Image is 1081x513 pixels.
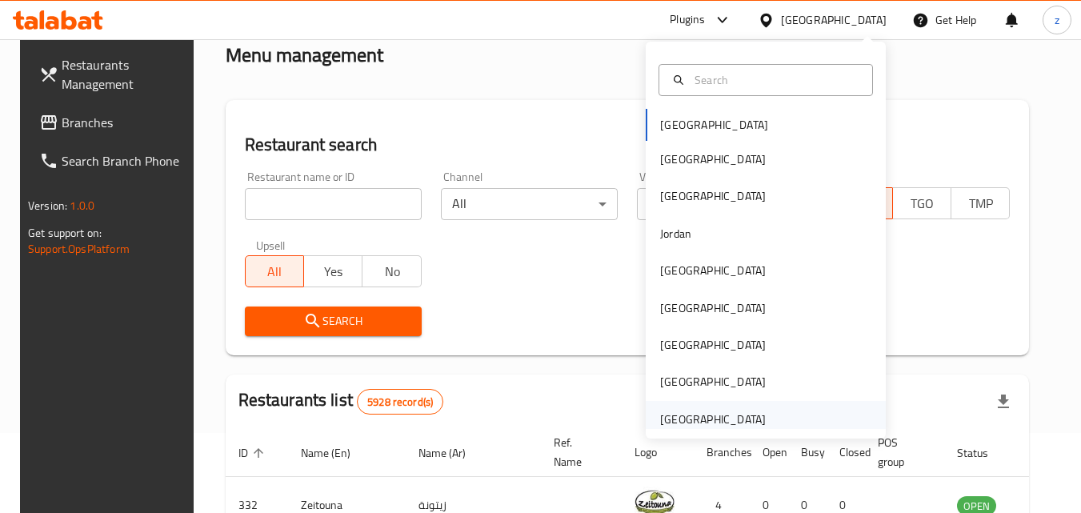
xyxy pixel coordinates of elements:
[899,192,945,215] span: TGO
[957,443,1009,463] span: Status
[226,42,383,68] h2: Menu management
[252,260,298,283] span: All
[362,255,421,287] button: No
[441,188,618,220] div: All
[303,255,362,287] button: Yes
[238,388,444,415] h2: Restaurants list
[310,260,356,283] span: Yes
[660,411,766,428] div: [GEOGRAPHIC_DATA]
[357,389,443,415] div: Total records count
[660,187,766,205] div: [GEOGRAPHIC_DATA]
[28,238,130,259] a: Support.OpsPlatform
[554,433,603,471] span: Ref. Name
[238,443,269,463] span: ID
[984,383,1023,421] div: Export file
[301,443,371,463] span: Name (En)
[660,299,766,317] div: [GEOGRAPHIC_DATA]
[781,11,887,29] div: [GEOGRAPHIC_DATA]
[245,188,422,220] input: Search for restaurant name or ID..
[670,10,705,30] div: Plugins
[637,188,814,220] div: All
[258,311,409,331] span: Search
[660,225,691,242] div: Jordan
[245,133,1011,157] h2: Restaurant search
[750,428,788,477] th: Open
[694,428,750,477] th: Branches
[660,373,766,391] div: [GEOGRAPHIC_DATA]
[26,103,201,142] a: Branches
[369,260,414,283] span: No
[688,71,863,89] input: Search
[256,239,286,250] label: Upsell
[245,307,422,336] button: Search
[622,428,694,477] th: Logo
[827,428,865,477] th: Closed
[878,433,925,471] span: POS group
[958,192,1003,215] span: TMP
[892,187,951,219] button: TGO
[660,336,766,354] div: [GEOGRAPHIC_DATA]
[28,222,102,243] span: Get support on:
[788,428,827,477] th: Busy
[28,195,67,216] span: Version:
[26,46,201,103] a: Restaurants Management
[62,151,188,170] span: Search Branch Phone
[660,262,766,279] div: [GEOGRAPHIC_DATA]
[245,255,304,287] button: All
[660,150,766,168] div: [GEOGRAPHIC_DATA]
[951,187,1010,219] button: TMP
[418,443,486,463] span: Name (Ar)
[1055,11,1059,29] span: z
[70,195,94,216] span: 1.0.0
[62,55,188,94] span: Restaurants Management
[358,395,442,410] span: 5928 record(s)
[26,142,201,180] a: Search Branch Phone
[62,113,188,132] span: Branches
